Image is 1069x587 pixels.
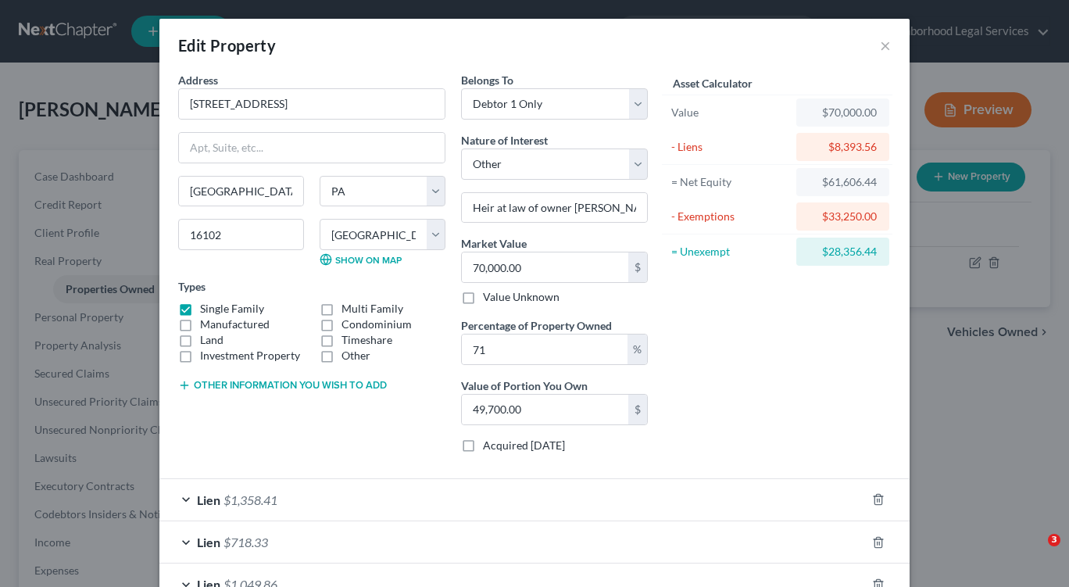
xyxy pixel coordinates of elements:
[673,75,753,91] label: Asset Calculator
[880,36,891,55] button: ×
[1048,534,1060,546] span: 3
[200,348,300,363] label: Investment Property
[320,253,402,266] a: Show on Map
[483,438,565,453] label: Acquired [DATE]
[178,278,206,295] label: Types
[671,139,789,155] div: - Liens
[809,209,877,224] div: $33,250.00
[461,132,548,149] label: Nature of Interest
[461,73,513,87] span: Belongs To
[200,332,223,348] label: Land
[809,244,877,259] div: $28,356.44
[461,378,588,394] label: Value of Portion You Own
[178,73,218,87] span: Address
[200,301,264,317] label: Single Family
[178,219,304,250] input: Enter zip...
[671,244,789,259] div: = Unexempt
[179,133,445,163] input: Apt, Suite, etc...
[671,209,789,224] div: - Exemptions
[197,535,220,549] span: Lien
[341,301,403,317] label: Multi Family
[1016,534,1053,571] iframe: Intercom live chat
[223,492,277,507] span: $1,358.41
[197,492,220,507] span: Lien
[462,395,628,424] input: 0.00
[809,174,877,190] div: $61,606.44
[671,105,789,120] div: Value
[178,34,276,56] div: Edit Property
[483,289,560,305] label: Value Unknown
[178,379,387,392] button: Other information you wish to add
[461,235,527,252] label: Market Value
[809,105,877,120] div: $70,000.00
[179,89,445,119] input: Enter address...
[341,332,392,348] label: Timeshare
[462,252,628,282] input: 0.00
[341,348,370,363] label: Other
[462,193,647,223] input: --
[341,317,412,332] label: Condominium
[809,139,877,155] div: $8,393.56
[461,317,612,334] label: Percentage of Property Owned
[628,395,647,424] div: $
[223,535,268,549] span: $718.33
[627,335,647,364] div: %
[628,252,647,282] div: $
[671,174,789,190] div: = Net Equity
[462,335,627,364] input: 0.00
[200,317,270,332] label: Manufactured
[179,177,303,206] input: Enter city...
